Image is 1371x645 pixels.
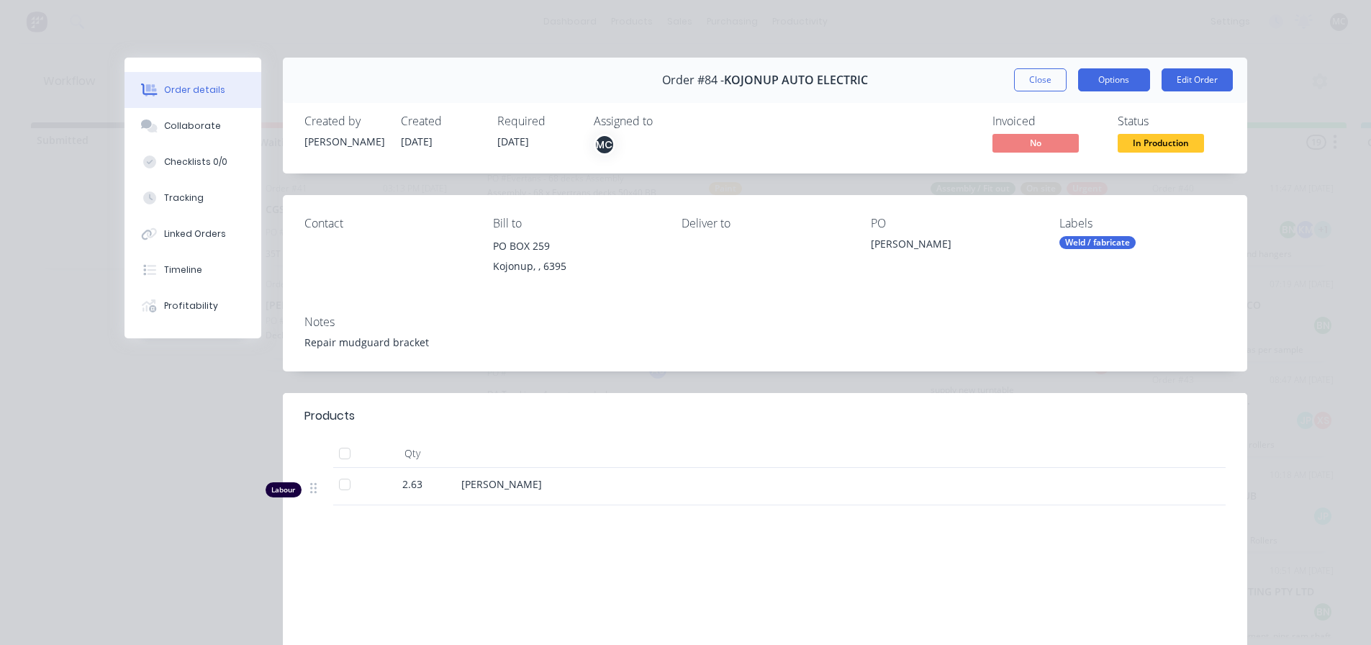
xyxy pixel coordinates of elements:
[871,217,1036,230] div: PO
[164,84,225,96] div: Order details
[493,217,659,230] div: Bill to
[304,134,384,149] div: [PERSON_NAME]
[1014,68,1067,91] button: Close
[682,217,847,230] div: Deliver to
[402,477,422,492] span: 2.63
[304,315,1226,329] div: Notes
[401,114,480,128] div: Created
[164,299,218,312] div: Profitability
[992,134,1079,152] span: No
[992,114,1100,128] div: Invoiced
[1162,68,1233,91] button: Edit Order
[164,263,202,276] div: Timeline
[125,252,261,288] button: Timeline
[594,134,615,155] button: MC
[493,256,659,276] div: Kojonup, , 6395
[164,119,221,132] div: Collaborate
[1118,114,1226,128] div: Status
[125,216,261,252] button: Linked Orders
[724,73,868,87] span: KOJONUP AUTO ELECTRIC
[304,114,384,128] div: Created by
[1118,134,1204,152] span: In Production
[125,108,261,144] button: Collaborate
[164,227,226,240] div: Linked Orders
[164,155,227,168] div: Checklists 0/0
[369,439,456,468] div: Qty
[266,482,302,497] div: Labour
[493,236,659,282] div: PO BOX 259Kojonup, , 6395
[304,407,355,425] div: Products
[125,144,261,180] button: Checklists 0/0
[125,180,261,216] button: Tracking
[1059,236,1136,249] div: Weld / fabricate
[662,73,724,87] span: Order #84 -
[493,236,659,256] div: PO BOX 259
[497,135,529,148] span: [DATE]
[304,217,470,230] div: Contact
[125,72,261,108] button: Order details
[304,335,1226,350] div: Repair mudguard bracket
[594,114,738,128] div: Assigned to
[1078,68,1150,91] button: Options
[1059,217,1225,230] div: Labels
[871,236,1036,256] div: [PERSON_NAME]
[497,114,576,128] div: Required
[164,191,204,204] div: Tracking
[461,477,542,491] span: [PERSON_NAME]
[125,288,261,324] button: Profitability
[1118,134,1204,155] button: In Production
[401,135,433,148] span: [DATE]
